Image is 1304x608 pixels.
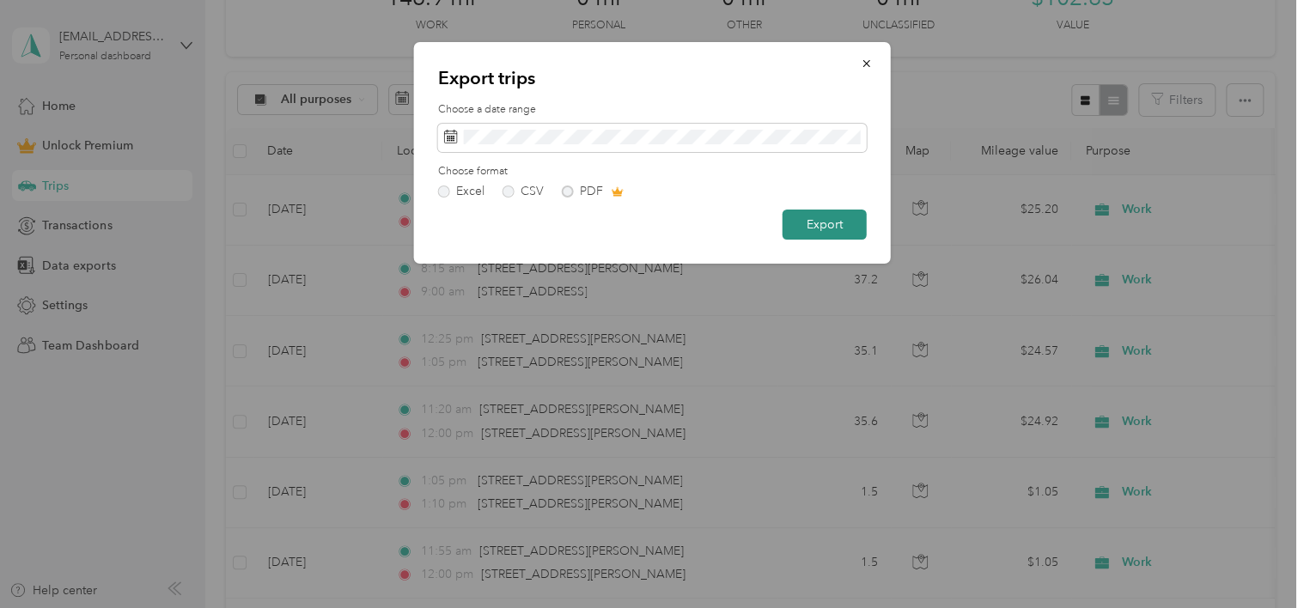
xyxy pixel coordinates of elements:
div: Excel [456,185,484,198]
label: Choose format [438,164,867,179]
label: Choose a date range [438,102,867,118]
div: CSV [521,185,544,198]
button: Export [783,210,867,240]
p: Export trips [438,66,867,90]
iframe: Everlance-gr Chat Button Frame [1208,512,1304,608]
